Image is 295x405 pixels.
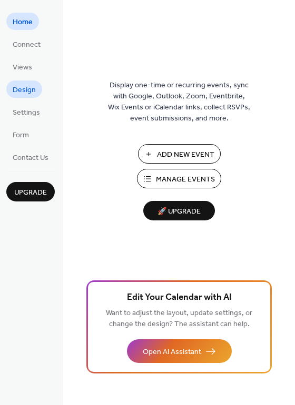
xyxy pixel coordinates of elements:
a: Views [6,58,38,75]
span: 🚀 Upgrade [150,205,209,219]
span: Views [13,62,32,73]
span: Design [13,85,36,96]
span: Upgrade [14,187,47,198]
span: Settings [13,107,40,118]
a: Settings [6,103,46,120]
a: Form [6,126,35,143]
span: Home [13,17,33,28]
a: Contact Us [6,148,55,166]
button: 🚀 Upgrade [143,201,215,220]
span: Manage Events [156,174,215,185]
a: Design [6,80,42,98]
span: Open AI Assistant [143,347,201,358]
button: Manage Events [137,169,221,188]
button: Add New Event [138,144,221,164]
button: Open AI Assistant [127,339,232,363]
span: Form [13,130,29,141]
a: Home [6,13,39,30]
span: Want to adjust the layout, update settings, or change the design? The assistant can help. [106,306,252,331]
a: Connect [6,35,47,53]
span: Display one-time or recurring events, sync with Google, Outlook, Zoom, Eventbrite, Wix Events or ... [108,80,250,124]
span: Add New Event [157,149,214,160]
span: Contact Us [13,153,48,164]
span: Connect [13,39,41,50]
span: Edit Your Calendar with AI [127,290,232,305]
button: Upgrade [6,182,55,201]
